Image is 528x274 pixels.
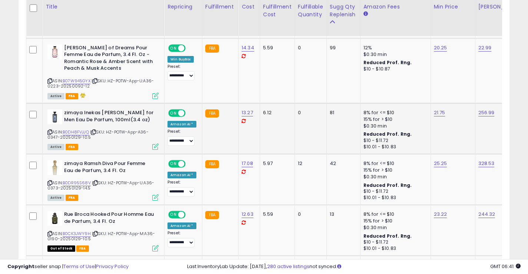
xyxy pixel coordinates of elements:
[63,231,91,237] a: B0CK3JWY9H
[76,245,89,252] span: FBA
[205,211,219,219] small: FBA
[242,211,253,218] a: 12.63
[363,245,425,252] div: $10.01 - $10.83
[298,44,321,51] div: 0
[434,160,447,167] a: 25.25
[242,109,253,116] a: 13.27
[47,129,149,140] span: | SKU: HZ-POTW-App-A36-0347-20250129-10.5
[363,44,425,51] div: 12%
[263,211,289,218] div: 5.59
[363,138,425,144] div: $10 - $11.72
[64,44,154,74] b: [PERSON_NAME] of Dreams Pour Femme Eau de Parfum, 3.4 Fl. Oz - Romantic Rose & Amber Scent with P...
[298,160,321,167] div: 12
[478,160,495,167] a: 328.53
[363,116,425,123] div: 15% for > $10
[66,93,78,99] span: FBA
[363,51,425,58] div: $0.30 min
[66,195,78,201] span: FBA
[434,211,447,218] a: 23.22
[47,44,62,59] img: 31eidcLLaUL._SL40_.jpg
[167,129,196,146] div: Preset:
[363,188,425,195] div: $10 - $11.72
[47,93,64,99] span: All listings currently available for purchase on Amazon
[205,44,219,53] small: FBA
[263,160,289,167] div: 5.97
[47,44,159,98] div: ASIN:
[490,263,521,270] span: 2025-10-8 06:41 GMT
[167,64,196,81] div: Preset:
[47,160,159,200] div: ASIN:
[47,160,62,175] img: 31KEQqgVXFL._SL40_.jpg
[169,45,178,51] span: ON
[267,263,309,270] a: 280 active listings
[263,109,289,116] div: 6.12
[363,59,412,66] b: Reduced Prof. Rng.
[63,263,95,270] a: Terms of Use
[205,3,235,11] div: Fulfillment
[478,3,522,11] div: [PERSON_NAME]
[298,3,323,19] div: Fulfillable Quantity
[363,218,425,224] div: 15% for > $10
[47,211,159,251] div: ASIN:
[47,245,75,252] span: All listings that are currently out of stock and unavailable for purchase on Amazon
[363,3,428,11] div: Amazon Fees
[96,263,129,270] a: Privacy Policy
[330,44,355,51] div: 99
[263,44,289,51] div: 5.59
[298,109,321,116] div: 0
[7,263,129,270] div: seller snap | |
[63,129,89,135] a: B0DH8FVJJQ
[363,167,425,174] div: 15% for > $10
[363,123,425,129] div: $0.30 min
[363,233,412,239] b: Reduced Prof. Rng.
[298,211,321,218] div: 0
[363,160,425,167] div: 8% for <= $10
[47,78,154,89] span: | SKU: HZ-POTW-App-U:A36-0223-20250092-12
[363,144,425,150] div: $10.01 - $10.83
[64,160,154,176] b: zimaya Ramsh Diva Pour Femme Eau de Parfum, 3.4 Fl. Oz
[363,195,425,201] div: $10.01 - $10.83
[47,180,154,191] span: | SKU: HZ-POTW-App-U:A36-0373-20250129-14.5
[242,3,257,11] div: Cost
[434,3,472,11] div: Min Price
[478,211,495,218] a: 244.32
[64,211,154,227] b: Rue Broca Hooked Pour Homme Eau de Parfum, 3.4 Fl. Oz
[363,11,368,17] small: Amazon Fees.
[434,109,445,116] a: 21.75
[363,131,412,137] b: Reduced Prof. Rng.
[47,109,159,149] div: ASIN:
[363,182,412,188] b: Reduced Prof. Rng.
[46,3,161,11] div: Title
[7,263,34,270] strong: Copyright
[185,161,196,167] span: OFF
[169,161,178,167] span: ON
[363,109,425,116] div: 8% for <= $10
[78,93,86,98] i: hazardous material
[363,224,425,231] div: $0.30 min
[167,172,196,178] div: Amazon AI *
[167,121,196,128] div: Amazon AI *
[434,44,447,52] a: 20.25
[66,144,78,150] span: FBA
[363,66,425,72] div: $10 - $10.87
[47,195,64,201] span: All listings currently available for purchase on Amazon
[478,44,492,52] a: 22.99
[47,144,64,150] span: All listings currently available for purchase on Amazon
[330,109,355,116] div: 81
[167,3,199,11] div: Repricing
[169,110,178,116] span: ON
[330,160,355,167] div: 42
[205,109,219,118] small: FBA
[363,239,425,245] div: $10 - $11.72
[185,110,196,116] span: OFF
[185,212,196,218] span: OFF
[167,180,196,197] div: Preset:
[185,45,196,51] span: OFF
[47,109,62,124] img: 31HIymrB9GL._SL40_.jpg
[242,160,253,167] a: 17.08
[169,212,178,218] span: ON
[63,180,91,186] a: B0DR95S68V
[363,174,425,180] div: $0.30 min
[167,222,196,229] div: Amazon AI *
[242,44,254,52] a: 14.34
